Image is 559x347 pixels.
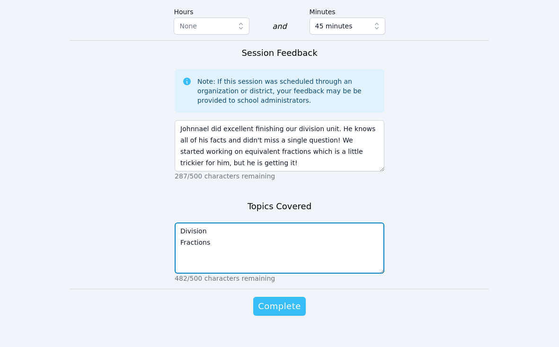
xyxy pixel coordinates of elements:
textarea: Division Fractions [175,222,384,274]
p: 482/500 characters remaining [175,274,384,283]
div: and [272,21,286,32]
div: Note: If this session was scheduled through an organization or district, your feedback may be be ... [197,77,377,105]
button: None [174,18,249,35]
textarea: Johnnael did excellent finishing our division unit. He knows all of his facts and didn't miss a s... [175,120,384,171]
button: Complete [253,297,305,316]
label: Minutes [310,3,385,18]
button: 45 minutes [310,18,385,35]
h3: Topics Covered [248,200,311,213]
label: Hours [174,3,249,18]
span: Complete [258,300,301,313]
h3: Session Feedback [241,46,317,60]
p: 287/500 characters remaining [175,171,384,181]
span: 45 minutes [315,20,353,32]
span: None [179,22,197,30]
